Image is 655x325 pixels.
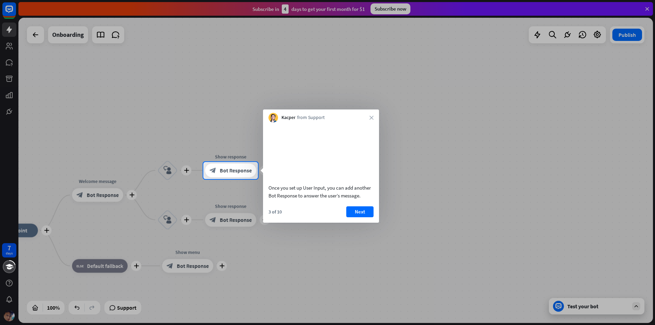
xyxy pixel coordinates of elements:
i: block_bot_response [209,167,216,174]
button: Open LiveChat chat widget [5,3,26,23]
div: 3 of 10 [268,209,282,215]
i: close [369,116,374,120]
button: Next [346,206,374,217]
span: Kacper [281,114,295,121]
div: Once you set up User Input, you can add another Bot Response to answer the user’s message. [268,184,374,200]
span: Bot Response [220,167,252,174]
span: from Support [297,114,325,121]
